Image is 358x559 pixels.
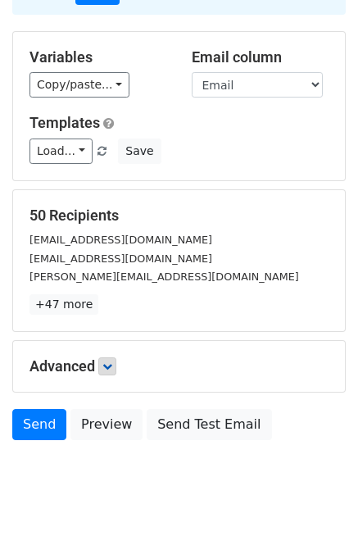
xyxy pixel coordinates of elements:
[29,48,167,66] h5: Variables
[29,294,98,315] a: +47 more
[29,207,329,225] h5: 50 Recipients
[118,139,161,164] button: Save
[147,409,271,440] a: Send Test Email
[29,357,329,375] h5: Advanced
[70,409,143,440] a: Preview
[29,252,212,265] small: [EMAIL_ADDRESS][DOMAIN_NAME]
[29,114,100,131] a: Templates
[192,48,329,66] h5: Email column
[12,409,66,440] a: Send
[29,234,212,246] small: [EMAIL_ADDRESS][DOMAIN_NAME]
[29,139,93,164] a: Load...
[29,270,299,283] small: [PERSON_NAME][EMAIL_ADDRESS][DOMAIN_NAME]
[29,72,129,98] a: Copy/paste...
[276,480,358,559] iframe: Chat Widget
